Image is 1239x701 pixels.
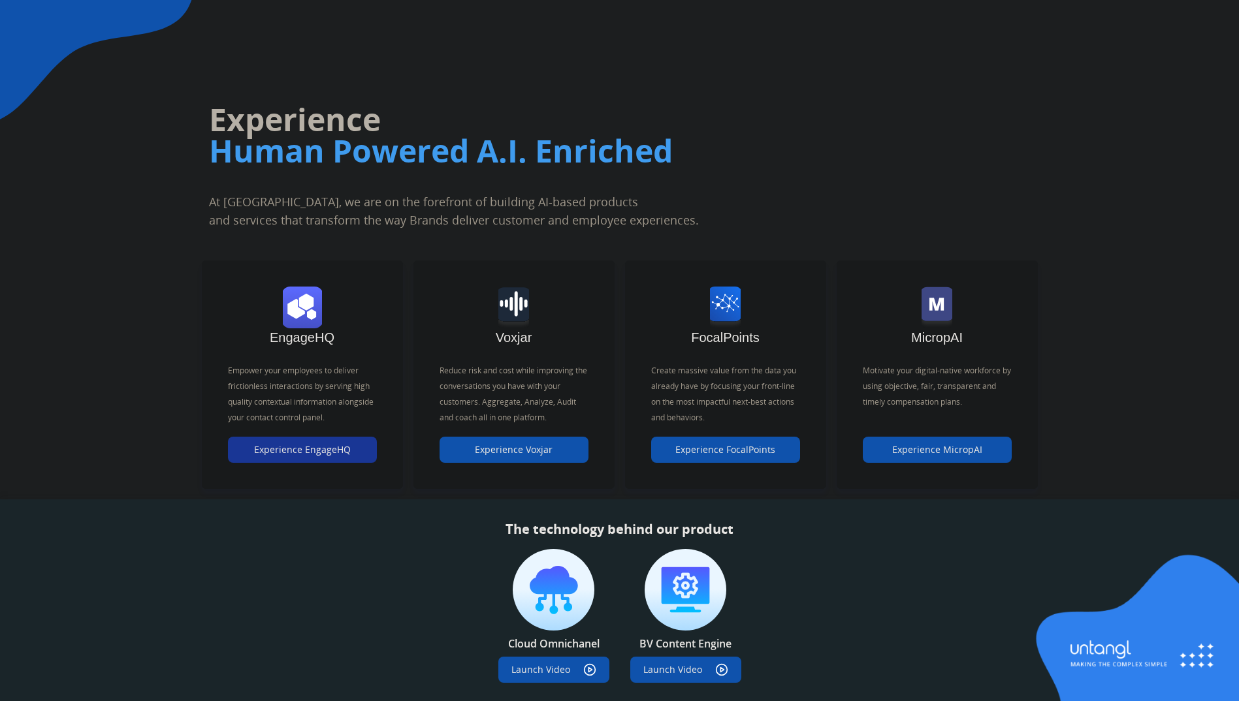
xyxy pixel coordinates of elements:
[691,330,760,345] span: FocalPoints
[645,549,726,631] img: imagen
[440,363,588,426] p: Reduce risk and cost while improving the conversations you have with your customers. Aggregate, A...
[496,330,532,345] span: Voxjar
[498,287,529,328] img: logo
[440,444,588,456] a: Experience Voxjar
[209,193,791,229] p: At [GEOGRAPHIC_DATA], we are on the forefront of building AI-based products and services that tra...
[863,363,1012,410] p: Motivate your digital-native workforce by using objective, fair, transparent and timely compensat...
[651,444,800,456] a: Experience FocalPoints
[228,444,377,456] a: Experience EngageHQ
[630,657,741,683] button: Launch Video
[228,363,377,426] p: Empower your employees to deliver frictionless interactions by serving high quality contextual in...
[228,437,377,463] button: Experience EngageHQ
[270,330,334,345] span: EngageHQ
[863,444,1012,456] a: Experience MicropAI
[922,287,952,328] img: logo
[440,437,588,463] button: Experience Voxjar
[506,520,733,538] h2: The technology behind our product
[508,636,600,651] p: Cloud Omnichanel
[715,663,728,676] img: play
[643,663,702,676] p: Launch Video
[513,549,594,631] img: imagen
[1030,553,1239,701] img: blob-right.png
[911,330,963,345] span: MicropAI
[209,130,875,172] h1: Human Powered A.I. Enriched
[651,363,800,426] p: Create massive value from the data you already have by focusing your front-line on the most impac...
[639,636,732,651] p: BV Content Engine
[283,287,322,328] img: logo
[583,663,596,676] img: play
[710,287,741,328] img: logo
[498,657,609,683] button: Launch Video
[209,99,875,140] h1: Experience
[863,437,1012,463] button: Experience MicropAI
[511,663,570,676] p: Launch Video
[651,437,800,463] button: Experience FocalPoints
